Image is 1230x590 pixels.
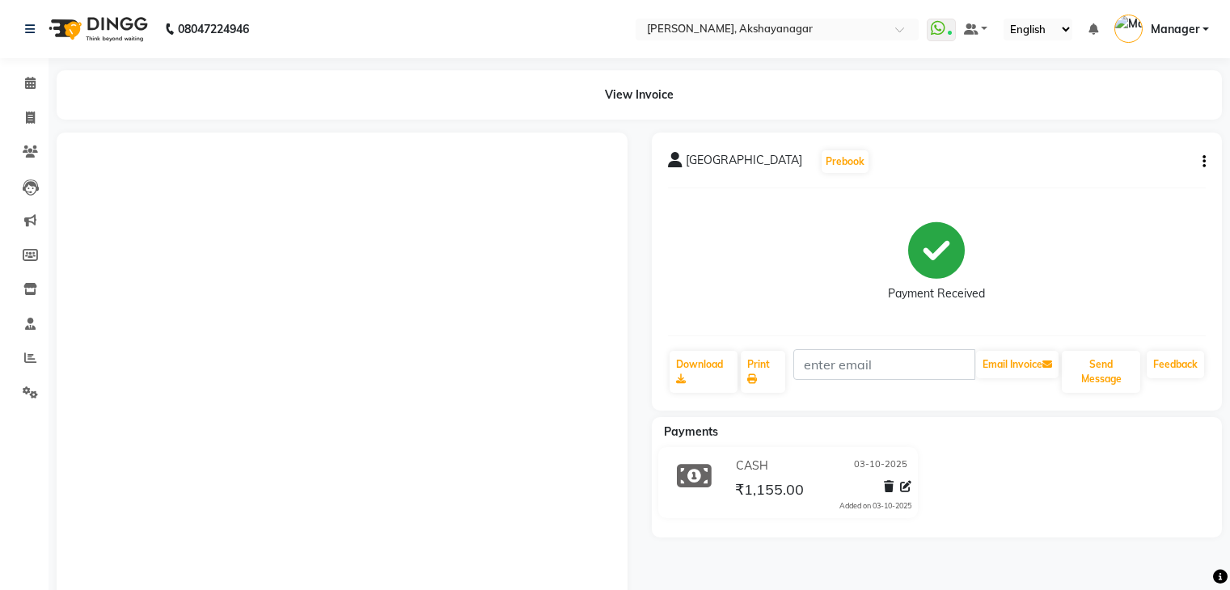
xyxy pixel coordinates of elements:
[1147,351,1204,378] a: Feedback
[888,285,985,302] div: Payment Received
[178,6,249,52] b: 08047224946
[736,457,768,474] span: CASH
[1114,15,1143,43] img: Manager
[854,457,907,474] span: 03-10-2025
[793,349,975,380] input: enter email
[670,351,738,393] a: Download
[57,70,1222,120] div: View Invoice
[41,6,152,52] img: logo
[735,480,804,503] span: ₹1,155.00
[822,150,869,173] button: Prebook
[839,500,911,512] div: Added on 03-10-2025
[664,424,718,439] span: Payments
[1151,21,1199,38] span: Manager
[686,152,802,175] span: [GEOGRAPHIC_DATA]
[741,351,785,393] a: Print
[976,351,1059,378] button: Email Invoice
[1062,351,1140,393] button: Send Message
